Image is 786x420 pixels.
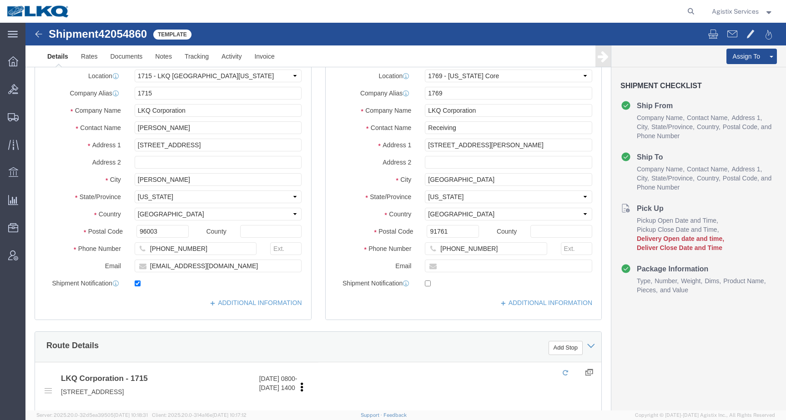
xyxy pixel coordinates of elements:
a: Support [361,412,383,418]
span: Agistix Services [712,6,759,16]
button: Agistix Services [711,6,774,17]
span: [DATE] 10:17:12 [212,412,247,418]
iframe: FS Legacy Container [25,23,786,410]
span: [DATE] 10:18:31 [114,412,148,418]
span: Client: 2025.20.0-314a16e [152,412,247,418]
span: Copyright © [DATE]-[DATE] Agistix Inc., All Rights Reserved [635,411,775,419]
img: logo [6,5,70,18]
span: Server: 2025.20.0-32d5ea39505 [36,412,148,418]
a: Feedback [383,412,407,418]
